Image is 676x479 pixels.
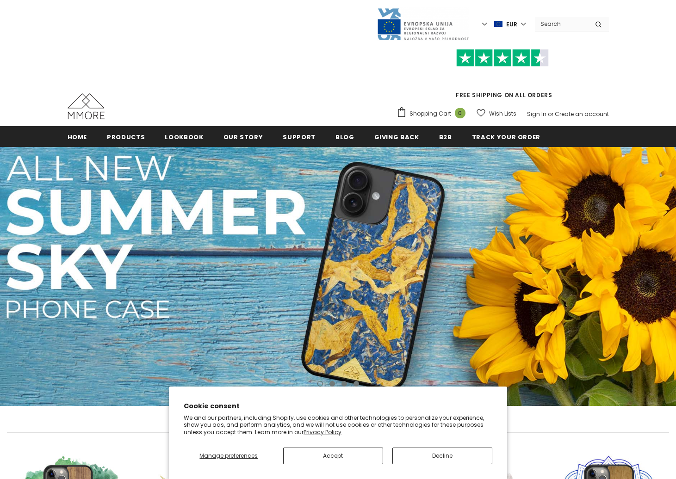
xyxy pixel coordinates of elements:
span: Lookbook [165,133,203,141]
button: 4 [354,381,359,387]
span: EUR [506,20,517,29]
button: Decline [392,448,492,464]
span: Our Story [223,133,263,141]
input: Search Site [535,17,588,31]
span: or [548,110,553,118]
a: Giving back [374,126,419,147]
span: Blog [335,133,354,141]
a: Home [68,126,87,147]
span: Home [68,133,87,141]
a: Javni Razpis [377,20,469,28]
span: Track your order [472,133,540,141]
a: Wish Lists [477,105,516,122]
span: Wish Lists [489,109,516,118]
span: Products [107,133,145,141]
img: MMORE Cases [68,93,105,119]
button: 2 [329,381,335,387]
button: Manage preferences [184,448,273,464]
a: Sign In [527,110,546,118]
a: Privacy Policy [304,428,341,436]
a: Create an account [555,110,609,118]
img: Trust Pilot Stars [456,49,549,67]
a: Track your order [472,126,540,147]
a: Shopping Cart 0 [397,107,470,121]
button: 3 [341,381,347,387]
span: support [283,133,316,141]
span: FREE SHIPPING ON ALL ORDERS [397,53,609,99]
span: Shopping Cart [409,109,451,118]
span: B2B [439,133,452,141]
a: Blog [335,126,354,147]
button: Accept [283,448,383,464]
a: Products [107,126,145,147]
span: 0 [455,108,465,118]
p: We and our partners, including Shopify, use cookies and other technologies to personalize your ex... [184,414,492,436]
button: 1 [317,381,323,387]
span: Manage preferences [199,452,258,460]
img: Javni Razpis [377,7,469,41]
h2: Cookie consent [184,401,492,411]
a: B2B [439,126,452,147]
a: Our Story [223,126,263,147]
a: support [283,126,316,147]
iframe: Customer reviews powered by Trustpilot [397,67,609,91]
span: Giving back [374,133,419,141]
a: Lookbook [165,126,203,147]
